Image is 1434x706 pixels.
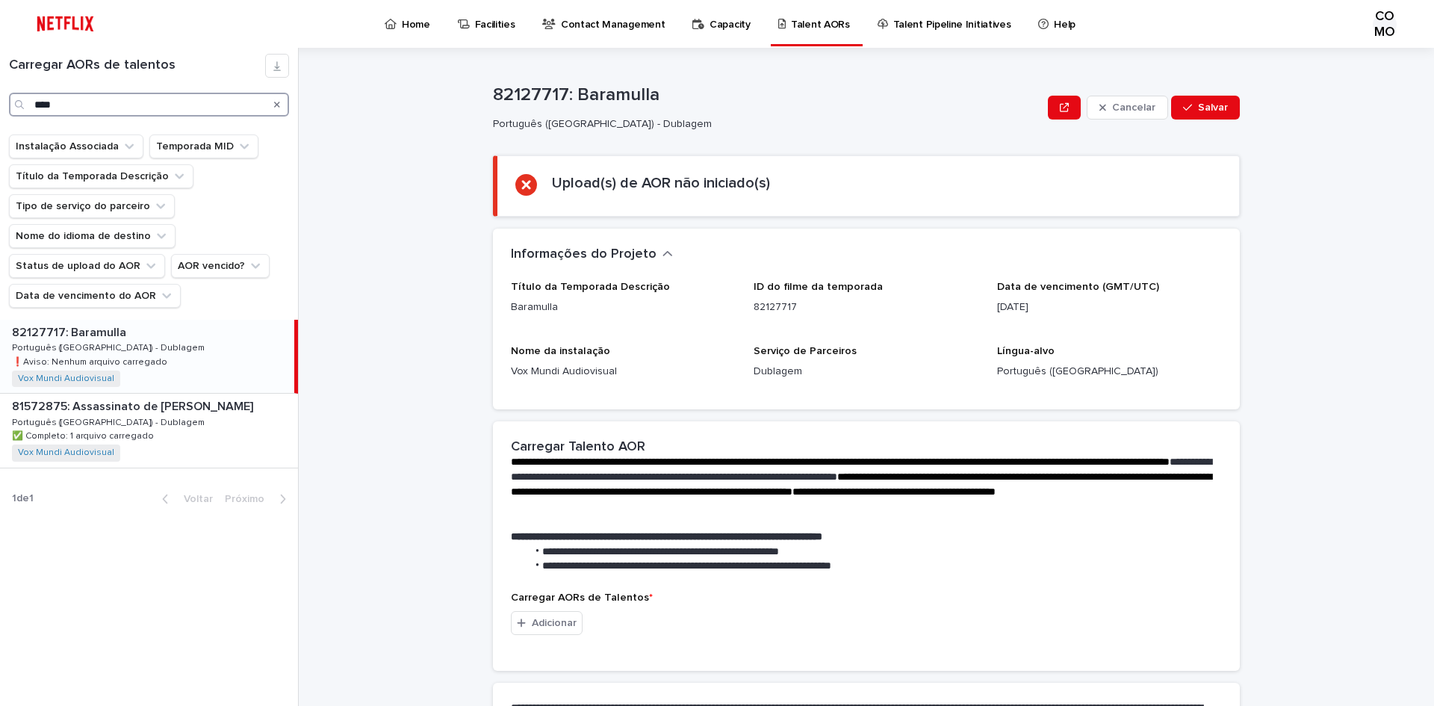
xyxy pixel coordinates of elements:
font: Adicionar [532,618,577,628]
font: Português ([GEOGRAPHIC_DATA]) - Dublagem [493,119,712,129]
a: Vox Mundi Audiovisual [18,374,114,384]
font: Cancelar [1112,102,1155,113]
font: 1 [29,493,34,504]
button: Instalação Associada [9,134,143,158]
font: Carregar Talento AOR [511,440,645,453]
font: Vox Mundi Audiovisual [511,366,617,377]
font: ID do filme da temporada [754,282,883,292]
font: Upload(s) de AOR não iniciado(s) [552,176,770,191]
font: Data de vencimento (GMT/UTC) [997,282,1159,292]
font: Baramulla [511,302,558,312]
a: Vox Mundi Audiovisual [18,448,114,458]
button: Título da Temporada Descrição [9,164,193,188]
font: ✅ Completo: 1 arquivo carregado [12,432,154,441]
font: Voltar [184,494,213,504]
font: ❗️Aviso: Nenhum arquivo carregado [12,358,167,367]
button: Temporada MID [149,134,258,158]
button: Próximo [219,492,298,506]
font: [DATE] [997,302,1028,312]
font: 82127717: Baramulla [493,86,659,104]
button: Nome do idioma de destino [9,224,176,248]
button: Cancelar [1087,96,1168,120]
font: COMO [1374,10,1394,40]
button: Status de upload do AOR [9,254,165,278]
font: 82127717 [754,302,797,312]
font: 82127717: Baramulla [12,326,126,338]
img: ifQbXi3ZQGMSEF7WDB7W [30,9,101,39]
font: Informações do Projeto [511,247,657,261]
font: Próximo [225,494,264,504]
font: Vox Mundi Audiovisual [18,448,114,457]
font: de [16,493,29,504]
button: Data de vencimento do AOR [9,284,181,308]
font: Português ([GEOGRAPHIC_DATA]) - Dublagem [12,418,205,427]
button: Tipo de serviço do parceiro [9,194,175,218]
font: 81572875: Assassinato de [PERSON_NAME] [12,400,253,412]
button: Voltar [150,492,219,506]
input: Procurar [9,93,289,117]
font: Carregar AORs de talentos [9,58,176,72]
font: Língua-alvo [997,346,1055,356]
font: Dublagem [754,366,802,377]
font: 1 [12,493,16,504]
font: Vox Mundi Audiovisual [18,374,114,383]
font: Português ([GEOGRAPHIC_DATA]) [997,366,1158,377]
button: AOR vencido? [171,254,270,278]
font: Português ([GEOGRAPHIC_DATA]) - Dublagem [12,344,205,353]
button: Salvar [1171,96,1240,120]
font: Carregar AORs de Talentos [511,592,649,603]
font: Salvar [1198,102,1228,113]
font: Nome da instalação [511,346,610,356]
font: Título da Temporada Descrição [511,282,670,292]
button: Informações do Projeto [511,247,673,263]
font: Serviço de Parceiros [754,346,857,356]
button: Adicionar [511,611,583,635]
